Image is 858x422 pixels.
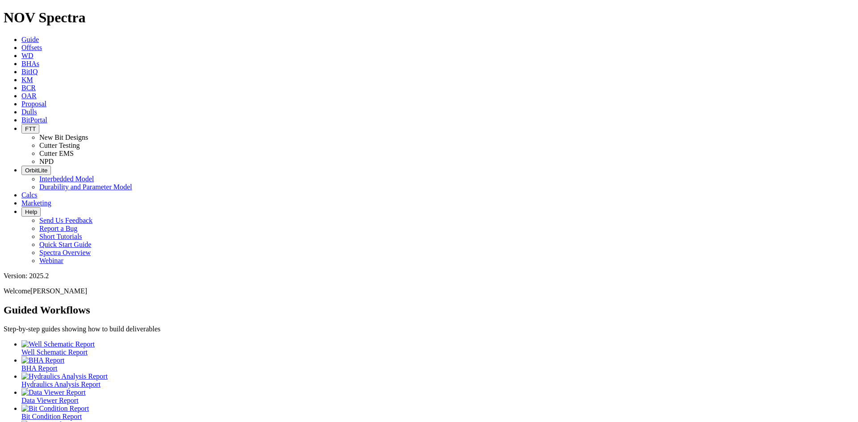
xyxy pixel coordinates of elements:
[21,380,101,388] span: Hydraulics Analysis Report
[39,225,77,232] a: Report a Bug
[21,84,36,92] a: BCR
[21,207,41,217] button: Help
[21,108,37,116] a: Dulls
[39,249,91,256] a: Spectra Overview
[39,183,132,191] a: Durability and Parameter Model
[21,166,51,175] button: OrbitLite
[25,209,37,215] span: Help
[21,44,42,51] a: Offsets
[21,60,39,67] a: BHAs
[21,36,39,43] a: Guide
[21,92,37,100] a: OAR
[39,233,82,240] a: Short Tutorials
[4,304,854,316] h2: Guided Workflows
[21,116,47,124] a: BitPortal
[21,340,95,348] img: Well Schematic Report
[39,241,91,248] a: Quick Start Guide
[25,167,47,174] span: OrbitLite
[21,405,89,413] img: Bit Condition Report
[21,389,86,397] img: Data Viewer Report
[21,199,51,207] a: Marketing
[21,340,854,356] a: Well Schematic Report Well Schematic Report
[39,257,63,264] a: Webinar
[21,372,854,388] a: Hydraulics Analysis Report Hydraulics Analysis Report
[4,9,854,26] h1: NOV Spectra
[39,150,74,157] a: Cutter EMS
[21,348,88,356] span: Well Schematic Report
[21,413,82,420] span: Bit Condition Report
[39,217,93,224] a: Send Us Feedback
[39,134,88,141] a: New Bit Designs
[39,175,94,183] a: Interbedded Model
[39,158,54,165] a: NPD
[21,356,854,372] a: BHA Report BHA Report
[21,372,108,380] img: Hydraulics Analysis Report
[21,405,854,420] a: Bit Condition Report Bit Condition Report
[25,125,36,132] span: FTT
[21,389,854,404] a: Data Viewer Report Data Viewer Report
[21,100,46,108] a: Proposal
[21,124,39,134] button: FTT
[21,68,38,75] a: BitIQ
[21,191,38,199] a: Calcs
[4,325,854,333] p: Step-by-step guides showing how to build deliverables
[4,287,854,295] p: Welcome
[21,356,64,364] img: BHA Report
[21,397,79,404] span: Data Viewer Report
[39,142,80,149] a: Cutter Testing
[21,76,33,84] a: KM
[30,287,87,295] span: [PERSON_NAME]
[21,364,57,372] span: BHA Report
[21,52,34,59] a: WD
[4,272,854,280] div: Version: 2025.2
